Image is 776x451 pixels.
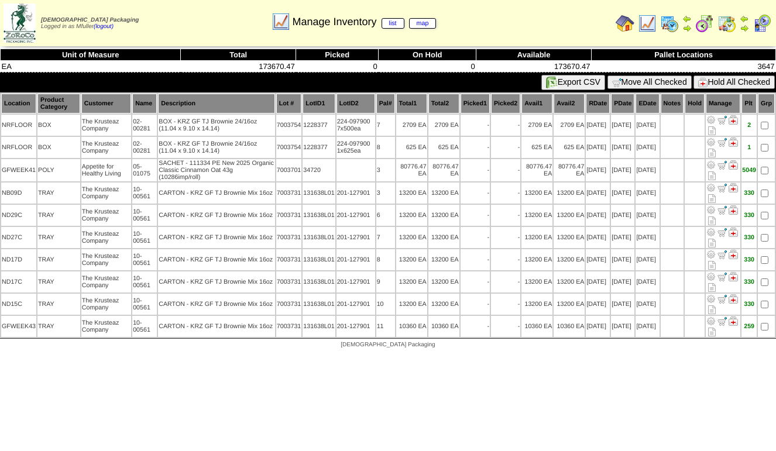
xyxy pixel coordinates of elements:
div: 330 [742,278,756,285]
td: 173670.47 [476,61,592,73]
td: [DATE] [586,205,610,226]
td: [DATE] [636,316,659,337]
td: 7003731 [276,205,302,226]
td: [DATE] [586,137,610,158]
td: 7003731 [276,294,302,315]
th: Location [1,94,36,113]
img: Manage Hold [729,294,738,304]
a: map [409,18,437,29]
td: 13200 EA [396,227,427,248]
th: Picked [296,49,379,61]
th: Hold [685,94,705,113]
td: BOX - KRZ GF TJ Brownie 24/16oz (11.04 x 9.10 x 14.14) [158,115,274,136]
td: CARTON - KRZ GF TJ Brownie Mix 16oz [158,316,274,337]
img: Adjust [706,160,716,170]
div: 330 [742,301,756,308]
td: 6 [376,205,395,226]
td: - [461,159,490,181]
td: - [491,271,520,292]
td: [DATE] [586,227,610,248]
i: Note [708,194,716,203]
td: 201-127901 [337,227,375,248]
img: Manage Hold [729,250,738,259]
td: 13200 EA [554,271,585,292]
td: ND29C [1,205,36,226]
i: Note [708,216,716,225]
th: Avail2 [554,94,585,113]
td: 13200 EA [554,227,585,248]
td: GFWEEK41 [1,159,36,181]
a: (logout) [94,23,114,30]
i: Note [708,283,716,292]
th: EDate [636,94,659,113]
th: Manage [706,94,740,113]
td: BOX [37,115,80,136]
div: 259 [742,323,756,330]
td: 13200 EA [554,294,585,315]
td: The Krusteaz Company [81,316,131,337]
td: - [461,115,490,136]
td: 131638L01 [303,316,335,337]
td: NB09D [1,183,36,204]
td: 13200 EA [396,249,427,270]
td: [DATE] [611,316,634,337]
td: 625 EA [396,137,427,158]
td: The Krusteaz Company [81,294,131,315]
td: - [491,227,520,248]
i: Note [708,305,716,314]
img: arrowright.gif [682,23,692,33]
div: 330 [742,234,756,241]
span: Logged in as Mfuller [41,17,139,30]
img: Manage Hold [729,228,738,237]
td: 0 [296,61,379,73]
img: calendarinout.gif [717,14,736,33]
img: home.gif [616,14,634,33]
td: 05-01075 [132,159,157,181]
td: [DATE] [586,159,610,181]
td: 13200 EA [396,183,427,204]
td: 80776.47 EA [521,159,552,181]
td: EA [1,61,181,73]
td: TRAY [37,183,80,204]
img: calendarprod.gif [660,14,679,33]
td: 131638L01 [303,249,335,270]
th: Pallet Locations [592,49,776,61]
th: Description [158,94,274,113]
td: [DATE] [636,227,659,248]
td: 80776.47 EA [428,159,459,181]
td: 131638L01 [303,271,335,292]
img: excel.gif [546,77,558,88]
td: 201-127901 [337,249,375,270]
i: Note [708,239,716,247]
td: CARTON - KRZ GF TJ Brownie Mix 16oz [158,205,274,226]
td: [DATE] [636,249,659,270]
img: Move [717,294,727,304]
td: - [491,205,520,226]
td: 10360 EA [521,316,552,337]
img: Move [717,316,727,326]
img: cart.gif [612,78,622,87]
th: Notes [661,94,684,113]
td: 13200 EA [428,271,459,292]
td: - [491,316,520,337]
td: [DATE] [611,227,634,248]
td: Appetite for Healthy Living [81,159,131,181]
img: Move [717,115,727,125]
td: 201-127901 [337,316,375,337]
td: ND15C [1,294,36,315]
td: 9 [376,271,395,292]
th: Grp [758,94,775,113]
td: 7003731 [276,271,302,292]
td: 2709 EA [521,115,552,136]
td: 10-00561 [132,183,157,204]
img: line_graph.gif [272,12,290,31]
span: [DEMOGRAPHIC_DATA] Packaging [341,342,435,348]
td: [DATE] [611,249,634,270]
td: 13200 EA [521,183,552,204]
td: [DATE] [611,183,634,204]
td: 34720 [303,159,335,181]
td: 201-127901 [337,294,375,315]
td: 224-097900 1x625ea [337,137,375,158]
img: arrowright.gif [740,23,749,33]
th: Product Category [37,94,80,113]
